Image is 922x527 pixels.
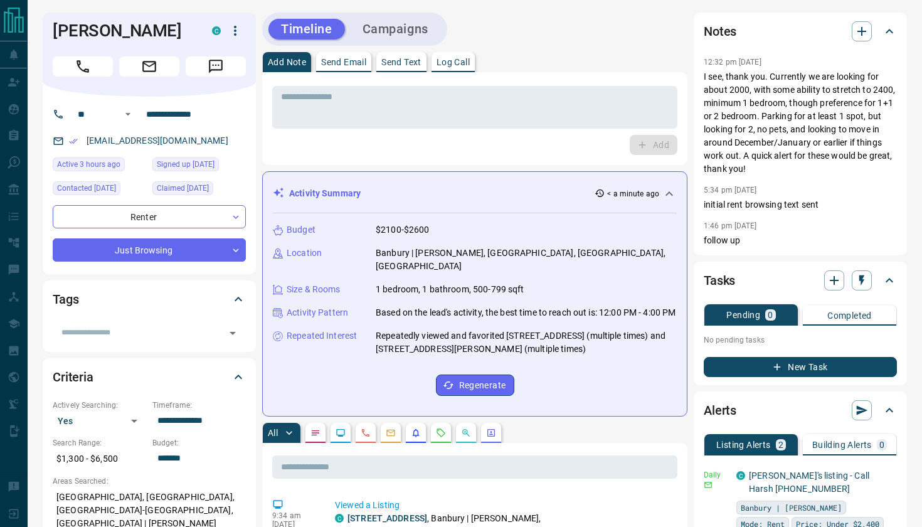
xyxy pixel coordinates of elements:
a: [EMAIL_ADDRESS][DOMAIN_NAME] [87,136,228,146]
span: Banbury | [PERSON_NAME] [741,501,842,514]
div: Mon Oct 13 2025 [53,157,146,175]
p: 0 [768,311,773,319]
p: Activity Pattern [287,306,348,319]
div: Activity Summary< a minute ago [273,182,677,205]
span: Call [53,56,113,77]
p: No pending tasks [704,331,897,349]
p: Budget [287,223,315,237]
div: Tasks [704,265,897,295]
p: Send Text [381,58,421,67]
p: Banbury | [PERSON_NAME], [GEOGRAPHIC_DATA], [GEOGRAPHIC_DATA], [GEOGRAPHIC_DATA] [376,247,677,273]
p: Location [287,247,322,260]
button: Open [224,324,241,342]
p: 9:34 am [272,511,316,520]
svg: Emails [386,428,396,438]
p: $2100-$2600 [376,223,429,237]
p: $1,300 - $6,500 [53,449,146,469]
button: Open [120,107,135,122]
span: Signed up [DATE] [157,158,215,171]
button: Regenerate [436,375,514,396]
div: Alerts [704,395,897,425]
p: Add Note [268,58,306,67]
p: Size & Rooms [287,283,341,296]
span: Contacted [DATE] [57,182,116,194]
button: Campaigns [350,19,441,40]
p: 1:46 pm [DATE] [704,221,757,230]
p: initial rent browsing text sent [704,198,897,211]
p: Areas Searched: [53,476,246,487]
svg: Email [704,481,713,489]
p: All [268,429,278,437]
p: Based on the lead's activity, the best time to reach out is: 12:00 PM - 4:00 PM [376,306,676,319]
p: 1 bedroom, 1 bathroom, 500-799 sqft [376,283,524,296]
div: Notes [704,16,897,46]
p: Timeframe: [152,400,246,411]
p: Activity Summary [289,187,361,200]
button: New Task [704,357,897,377]
h2: Criteria [53,367,93,387]
p: Budget: [152,437,246,449]
svg: Listing Alerts [411,428,421,438]
p: Send Email [321,58,366,67]
div: Tags [53,284,246,314]
p: Log Call [437,58,470,67]
p: Actively Searching: [53,400,146,411]
p: Completed [827,311,872,320]
div: Just Browsing [53,238,246,262]
p: Repeated Interest [287,329,357,343]
h2: Alerts [704,400,736,420]
button: Timeline [268,19,345,40]
svg: Email Verified [69,137,78,146]
svg: Calls [361,428,371,438]
h2: Tags [53,289,78,309]
div: Renter [53,205,246,228]
p: follow up [704,234,897,247]
p: 2 [778,440,783,449]
p: Repeatedly viewed and favorited [STREET_ADDRESS] (multiple times) and [STREET_ADDRESS][PERSON_NAM... [376,329,677,356]
h2: Notes [704,21,736,41]
div: Criteria [53,362,246,392]
svg: Opportunities [461,428,471,438]
p: Viewed a Listing [335,499,672,512]
p: < a minute ago [607,188,659,200]
div: Mon Aug 11 2025 [152,181,246,199]
p: I see, thank you. Currently we are looking for about 2000, with some ability to stretch to 2400, ... [704,70,897,176]
div: condos.ca [212,26,221,35]
a: [PERSON_NAME]'s listing - Call Harsh [PHONE_NUMBER] [749,471,869,494]
div: Sun Aug 17 2025 [53,181,146,199]
div: condos.ca [335,514,344,523]
a: [STREET_ADDRESS] [347,513,427,523]
h1: [PERSON_NAME] [53,21,193,41]
p: Pending [726,311,760,319]
div: condos.ca [736,471,745,480]
span: Claimed [DATE] [157,182,209,194]
p: Listing Alerts [716,440,771,449]
p: 0 [879,440,884,449]
p: Daily [704,469,729,481]
span: Active 3 hours ago [57,158,120,171]
svg: Requests [436,428,446,438]
div: Yes [53,411,146,431]
h2: Tasks [704,270,735,290]
p: Building Alerts [812,440,872,449]
span: Message [186,56,246,77]
div: Mon Aug 11 2025 [152,157,246,175]
svg: Lead Browsing Activity [336,428,346,438]
svg: Agent Actions [486,428,496,438]
p: Search Range: [53,437,146,449]
p: 5:34 pm [DATE] [704,186,757,194]
span: Email [119,56,179,77]
p: 12:32 pm [DATE] [704,58,761,67]
svg: Notes [310,428,321,438]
